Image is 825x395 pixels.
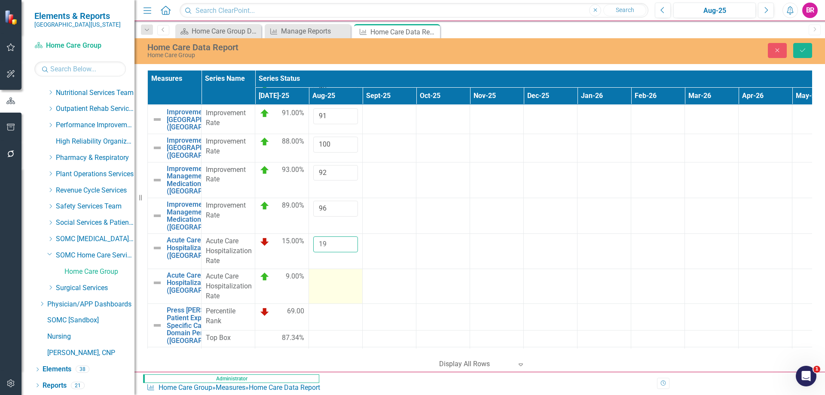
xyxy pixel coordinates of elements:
a: Manage Reports [267,26,348,37]
div: 38 [76,366,89,373]
div: Home Care Group [147,52,520,58]
img: On Target [260,137,270,147]
img: On Target [260,201,270,211]
img: Below Plan [260,306,270,317]
div: » » [147,383,324,393]
img: Not Defined [152,175,162,185]
img: Not Defined [152,114,162,125]
small: [GEOGRAPHIC_DATA][US_STATE] [34,21,121,28]
span: 87.34% [282,333,304,343]
a: Safety Services Team [56,202,134,211]
div: Home Care Group Dashboard [192,26,259,37]
span: 93.00% [282,165,304,175]
span: Search [616,6,634,13]
a: Home Care Group [64,267,134,277]
img: On Target [260,272,270,282]
div: Home Care Data Report [147,43,520,52]
div: Manage Reports [281,26,348,37]
span: 89.00% [282,201,304,211]
span: 1 [813,366,820,373]
a: Elements [43,364,71,374]
span: Top Box [206,333,251,343]
img: On Target [260,108,270,119]
a: Performance Improvement Services [56,120,134,130]
a: Physician/APP Dashboards [47,300,134,309]
span: Improvement Rate [206,201,251,220]
span: 9.00% [286,272,304,282]
a: Reports [43,381,67,391]
span: Percentile Rank [206,306,251,326]
a: Measures [216,383,245,392]
span: Acute Care Hospitalization Rate [206,272,251,301]
a: Home Care Group Dashboard [177,26,259,37]
a: Surgical Services [56,283,134,293]
input: Search Below... [34,61,126,77]
img: ClearPoint Strategy [4,9,19,24]
img: Not Defined [152,278,162,288]
a: Acute Care Hospitalization ([GEOGRAPHIC_DATA]) [167,236,238,259]
span: Improvement Rate [206,165,251,185]
a: Improvement in [GEOGRAPHIC_DATA] ([GEOGRAPHIC_DATA]) [167,137,238,159]
a: SOMC Home Care Services [56,251,134,260]
a: Improvement in Management of Oral Medications ([GEOGRAPHIC_DATA]) [167,201,238,231]
div: Home Care Data Report [370,27,438,37]
a: Social Services & Patient Relations [56,218,134,228]
button: Aug-25 [673,3,756,18]
iframe: Intercom live chat [796,366,816,386]
span: Improvement Rate [206,108,251,128]
a: Nursing [47,332,134,342]
span: Improvement Rate [206,137,251,156]
div: Aug-25 [676,6,753,16]
span: 69.00 [287,306,304,317]
img: Not Defined [152,211,162,221]
a: Improvement in [GEOGRAPHIC_DATA] ([GEOGRAPHIC_DATA]) [167,108,238,131]
a: Home Care Group [34,41,126,51]
img: Below Plan [260,236,270,247]
img: Not Defined [152,320,162,331]
span: 91.00% [282,108,304,119]
a: Plant Operations Services [56,169,134,179]
span: Elements & Reports [34,11,121,21]
a: Home Care Group [159,383,212,392]
a: Press [PERSON_NAME] Patient Experience: Specific Care Issues Domain Performance ([GEOGRAPHIC_DATA]) [167,306,238,344]
a: SOMC [Sandbox] [47,315,134,325]
input: Search ClearPoint... [180,3,648,18]
div: Home Care Data Report [249,383,320,392]
img: Not Defined [152,243,162,253]
button: Search [603,4,646,16]
a: Revenue Cycle Services [56,186,134,196]
span: 15.00% [282,236,304,247]
a: Nutritional Services Team [56,88,134,98]
span: Administrator [143,374,319,383]
a: Improvement in Management of Oral Medications ([GEOGRAPHIC_DATA]) [167,165,238,195]
button: BR [802,3,818,18]
a: Pharmacy & Respiratory [56,153,134,163]
a: Outpatient Rehab Services [56,104,134,114]
img: On Target [260,165,270,175]
div: 21 [71,382,85,389]
span: Acute Care Hospitalization Rate [206,236,251,266]
a: High Reliability Organization [56,137,134,147]
a: SOMC [MEDICAL_DATA] & Infusion Services [56,234,134,244]
a: Acute Care Hospitalization ([GEOGRAPHIC_DATA]) [167,272,238,294]
span: 88.00% [282,137,304,147]
img: Not Defined [152,143,162,153]
a: [PERSON_NAME], CNP [47,348,134,358]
